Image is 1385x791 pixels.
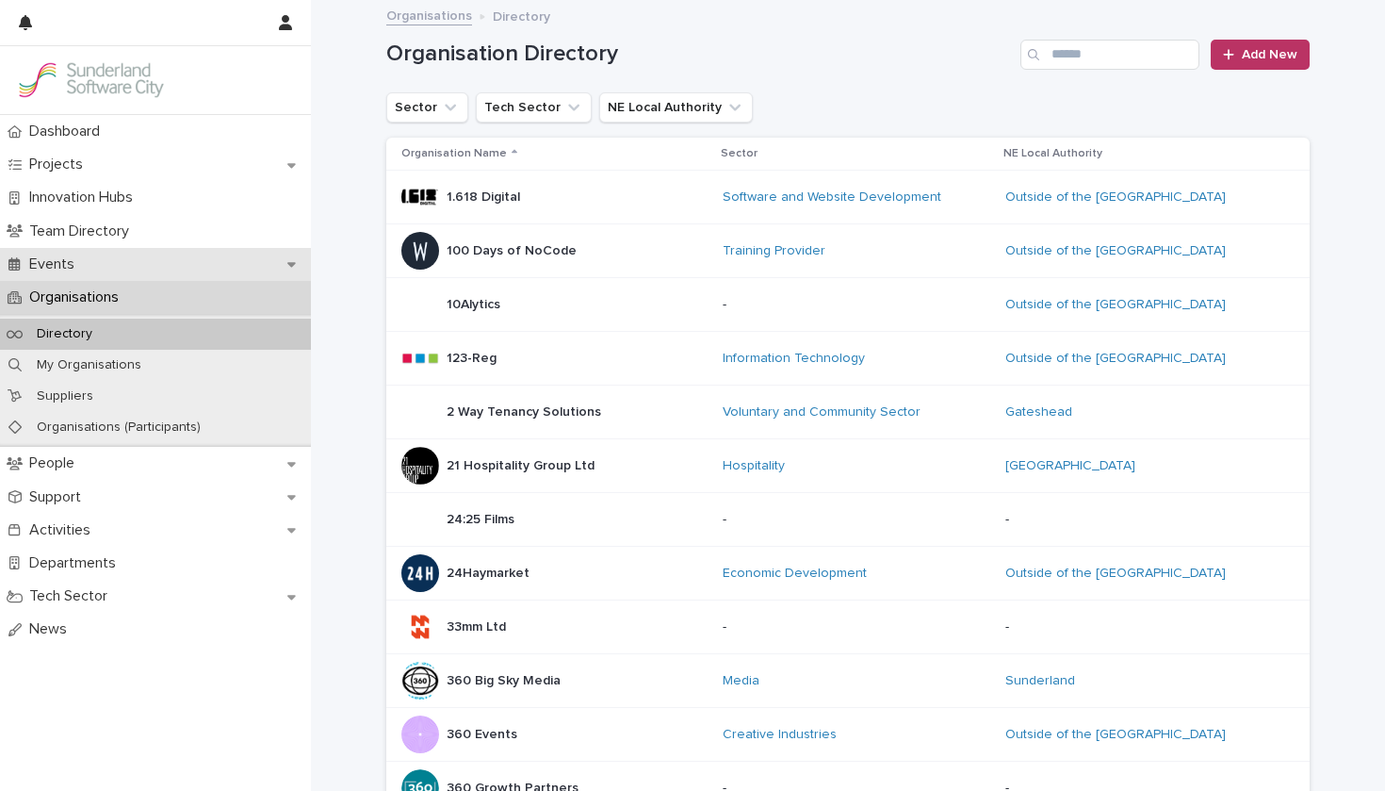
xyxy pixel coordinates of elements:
[723,566,867,582] a: Economic Development
[22,326,107,342] p: Directory
[22,357,156,373] p: My Organisations
[386,332,1310,386] tr: 123-Reg123-Reg Information Technology Outside of the [GEOGRAPHIC_DATA]
[721,143,758,164] p: Sector
[22,388,108,404] p: Suppliers
[1005,404,1072,420] a: Gateshead
[1005,727,1226,743] a: Outside of the [GEOGRAPHIC_DATA]
[1005,512,1279,528] p: -
[1005,458,1135,474] a: [GEOGRAPHIC_DATA]
[447,401,605,420] p: 2 Way Tenancy Solutions
[447,347,500,367] p: 123-Reg
[22,620,82,638] p: News
[401,143,507,164] p: Organisation Name
[386,708,1310,762] tr: 360 Events360 Events Creative Industries Outside of the [GEOGRAPHIC_DATA]
[447,616,510,635] p: 33mm Ltd
[386,654,1310,708] tr: 360 Big Sky Media360 Big Sky Media Media Sunderland
[22,222,144,240] p: Team Directory
[723,619,990,635] p: -
[1211,40,1310,70] a: Add New
[723,243,825,259] a: Training Provider
[599,92,753,123] button: NE Local Authority
[1005,619,1279,635] p: -
[493,5,550,25] p: Directory
[723,727,837,743] a: Creative Industries
[447,669,564,689] p: 360 Big Sky Media
[1005,566,1226,582] a: Outside of the [GEOGRAPHIC_DATA]
[723,351,865,367] a: Information Technology
[22,521,106,539] p: Activities
[447,186,524,206] p: 1.618 Digital
[386,224,1310,278] tr: 100 Days of NoCode100 Days of NoCode Training Provider Outside of the [GEOGRAPHIC_DATA]
[723,190,941,206] a: Software and Website Development
[1003,143,1102,164] p: NE Local Authority
[22,189,148,206] p: Innovation Hubs
[386,278,1310,332] tr: 10Alytics10Alytics -Outside of the [GEOGRAPHIC_DATA]
[15,61,166,99] img: Kay6KQejSz2FjblR6DWv
[447,454,598,474] p: 21 Hospitality Group Ltd
[386,439,1310,493] tr: 21 Hospitality Group Ltd21 Hospitality Group Ltd Hospitality [GEOGRAPHIC_DATA]
[22,255,90,273] p: Events
[447,293,504,313] p: 10Alytics
[723,297,990,313] p: -
[1005,297,1226,313] a: Outside of the [GEOGRAPHIC_DATA]
[22,587,122,605] p: Tech Sector
[723,673,759,689] a: Media
[386,92,468,123] button: Sector
[1005,673,1075,689] a: Sunderland
[22,288,134,306] p: Organisations
[1005,351,1226,367] a: Outside of the [GEOGRAPHIC_DATA]
[723,458,785,474] a: Hospitality
[22,123,115,140] p: Dashboard
[386,601,1310,654] tr: 33mm Ltd33mm Ltd --
[386,493,1310,547] tr: 24:25 Films24:25 Films --
[476,92,592,123] button: Tech Sector
[723,512,990,528] p: -
[1242,48,1297,61] span: Add New
[22,554,131,572] p: Departments
[386,4,472,25] a: Organisations
[447,723,521,743] p: 360 Events
[723,404,921,420] a: Voluntary and Community Sector
[22,488,96,506] p: Support
[386,41,1013,68] h1: Organisation Directory
[447,239,580,259] p: 100 Days of NoCode
[22,156,98,173] p: Projects
[447,562,533,582] p: 24Haymarket
[1020,40,1199,70] input: Search
[1005,243,1226,259] a: Outside of the [GEOGRAPHIC_DATA]
[447,508,518,528] p: 24:25 Films
[386,386,1310,439] tr: 2 Way Tenancy Solutions2 Way Tenancy Solutions Voluntary and Community Sector Gateshead
[386,547,1310,601] tr: 24Haymarket24Haymarket Economic Development Outside of the [GEOGRAPHIC_DATA]
[22,454,90,472] p: People
[386,171,1310,224] tr: 1.618 Digital1.618 Digital Software and Website Development Outside of the [GEOGRAPHIC_DATA]
[22,420,216,436] p: Organisations (Participants)
[1005,190,1226,206] a: Outside of the [GEOGRAPHIC_DATA]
